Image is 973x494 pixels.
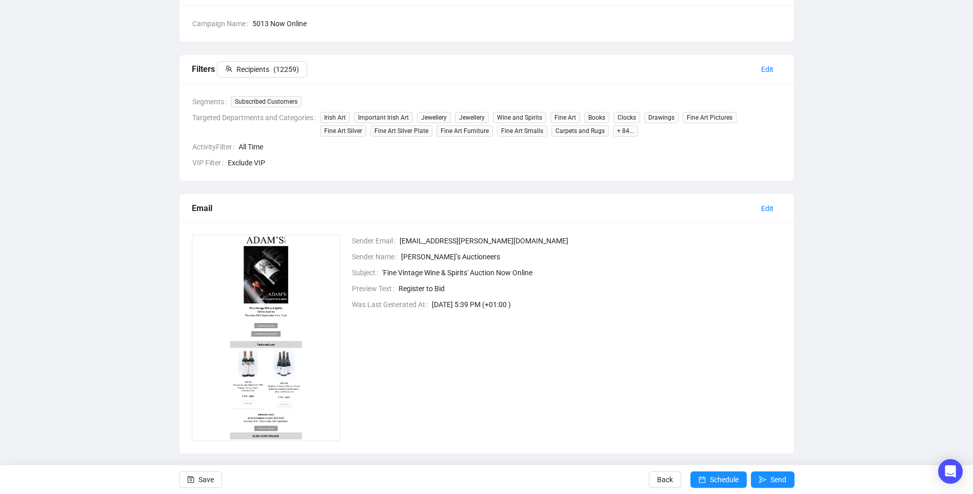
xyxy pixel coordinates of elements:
[436,125,493,137] span: Fine Art Furniture
[192,235,341,441] img: 1758129753060-KLysn2U8ZdwQwSQP.png
[432,299,782,310] span: [DATE] 5:39 PM (+01:00 )
[273,64,299,75] span: ( 12259 )
[192,64,307,74] span: Filters
[455,112,489,123] span: Jewellery
[320,112,350,123] span: Irish Art
[179,471,222,488] button: Save
[584,112,609,123] span: Books
[231,96,302,107] span: Subscribed Customers
[690,471,747,488] button: Schedule
[401,251,782,262] span: [PERSON_NAME]’s Auctioneers
[192,96,231,107] span: Segments
[497,125,547,137] span: Fine Art Smalls
[352,251,401,262] span: Sender Name
[370,125,432,137] span: Fine Art Silver Plate
[753,61,782,78] button: Edit
[192,202,753,215] div: Email
[198,465,214,494] span: Save
[550,112,580,123] span: Fine Art
[770,465,786,494] span: Send
[493,112,546,123] span: Wine and Spirits
[352,267,382,278] span: Subject
[352,235,400,246] span: Sender Email
[399,283,782,294] span: Register to Bid
[225,65,232,72] span: team
[657,465,673,494] span: Back
[228,157,782,168] span: Exclude VIP
[613,125,638,137] span: + 84...
[710,465,739,494] span: Schedule
[751,471,795,488] button: Send
[320,125,366,137] span: Fine Art Silver
[761,64,773,75] span: Edit
[551,125,609,137] span: Carpets and Rugs
[352,283,399,294] span: Preview Text
[187,476,194,483] span: save
[649,471,681,488] button: Back
[400,235,782,246] span: [EMAIL_ADDRESS][PERSON_NAME][DOMAIN_NAME]
[683,112,737,123] span: Fine Art Pictures
[192,141,239,153] span: ActivityFilter
[239,141,782,153] span: All Time
[192,18,252,29] span: Campaign Name
[192,112,320,137] span: Targeted Departments and Categories
[252,18,782,29] span: 5013 Now Online
[753,200,782,217] button: Edit
[217,61,307,78] button: Recipients(12259)
[759,476,766,483] span: send
[761,203,773,214] span: Edit
[236,64,269,75] span: Recipients
[613,112,640,123] span: Clocks
[938,459,963,484] div: Open Intercom Messenger
[192,157,228,168] span: VIP Filter
[382,267,782,278] span: 'Fine Vintage Wine & Spirits' Auction Now Online
[699,476,706,483] span: calendar
[354,112,413,123] span: Important Irish Art
[352,299,432,310] span: Was Last Generated At
[644,112,679,123] span: Drawings
[417,112,451,123] span: Jewellery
